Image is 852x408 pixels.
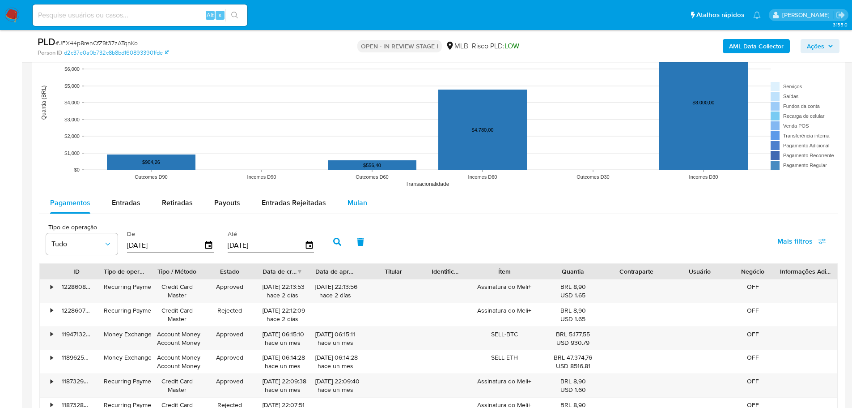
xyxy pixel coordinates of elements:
[38,49,62,57] b: Person ID
[833,21,848,28] span: 3.155.0
[357,40,442,52] p: OPEN - IN REVIEW STAGE I
[729,39,784,53] b: AML Data Collector
[696,10,744,20] span: Atalhos rápidos
[801,39,839,53] button: Ações
[782,11,833,19] p: lucas.portella@mercadolivre.com
[723,39,790,53] button: AML Data Collector
[504,41,519,51] span: LOW
[219,11,221,19] span: s
[207,11,214,19] span: Alt
[836,10,845,20] a: Sair
[64,49,169,57] a: d2c37e0a0b732c8b8bd1608933901fde
[33,9,247,21] input: Pesquise usuários ou casos...
[445,41,468,51] div: MLB
[225,9,244,21] button: search-icon
[753,11,761,19] a: Notificações
[472,41,519,51] span: Risco PLD:
[55,39,138,47] span: # JEX44p8renCfZ9t37zATqnKo
[38,34,55,49] b: PLD
[807,39,824,53] span: Ações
